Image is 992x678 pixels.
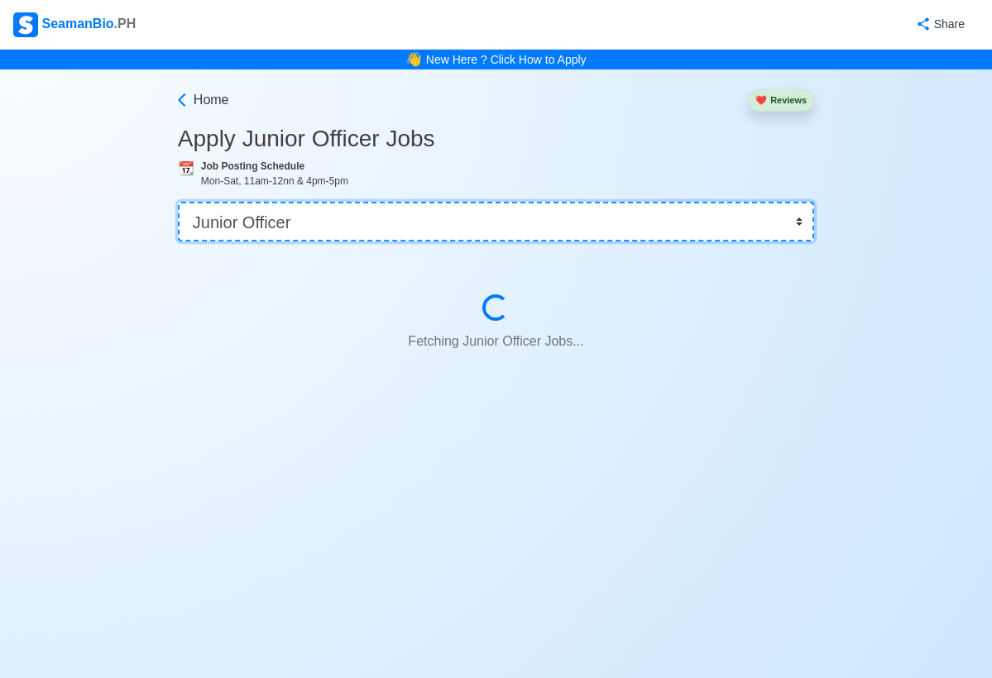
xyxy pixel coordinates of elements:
[178,161,194,175] span: calendar
[201,174,814,189] div: Mon-Sat, 11am-12nn & 4pm-5pm
[13,12,136,37] div: SeamanBio
[402,47,425,72] span: bell
[194,90,229,110] span: Home
[218,325,774,358] p: Fetching Junior Officer Jobs...
[13,12,38,37] img: Logo
[755,95,767,105] span: heart
[899,8,979,41] button: Share
[114,17,137,31] span: .PH
[174,90,229,110] a: Home
[426,53,587,66] a: New Here ? Click How to Apply
[748,89,814,112] button: heartReviews
[178,125,814,153] h3: Apply Junior Officer Jobs
[201,160,304,172] b: Job Posting Schedule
